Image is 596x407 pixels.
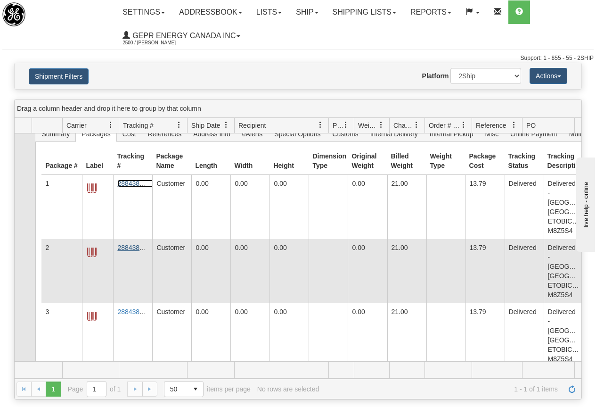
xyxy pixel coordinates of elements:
[348,175,387,239] td: 0.00
[152,303,191,367] td: Customer
[230,239,269,303] td: 0.00
[152,148,191,175] th: Package Name
[465,175,505,239] td: 13.79
[257,385,319,393] div: No rows are selected
[36,126,75,141] span: Summary
[164,381,251,397] span: items per page
[41,175,82,239] td: 1
[326,0,403,24] a: Shipping lists
[289,0,325,24] a: Ship
[505,175,544,239] td: Delivered
[333,121,343,130] span: Packages
[218,117,234,133] a: Ship Date filter column settings
[41,303,82,367] td: 3
[171,117,187,133] a: Tracking # filter column settings
[191,148,230,175] th: Length
[408,117,425,133] a: Charge filter column settings
[142,126,188,141] span: References
[15,100,581,118] div: grid grouping header
[338,117,354,133] a: Packages filter column settings
[103,117,119,133] a: Carrier filter column settings
[249,0,289,24] a: Lists
[87,243,97,260] a: Label
[574,155,595,251] iframe: chat widget
[472,118,522,133] th: Press ctrl + space to group
[76,126,116,141] span: Packages
[456,117,472,133] a: Order # / Ship Request # filter column settings
[544,239,583,303] td: Delivered - [GEOGRAPHIC_DATA], [GEOGRAPHIC_DATA], ETOBICOKE, M8Z5S4
[403,0,458,24] a: Reports
[530,68,567,84] button: Actions
[348,148,387,175] th: Original Weight
[389,118,425,133] th: Press ctrl + space to group
[82,148,113,175] th: Label
[309,148,348,175] th: Dimension Type
[269,126,326,141] span: Special Options
[117,126,142,141] span: Cost
[119,118,187,133] th: Press ctrl + space to group
[328,118,354,133] th: Press ctrl + space to group
[115,24,247,48] a: GEPR Energy Canada Inc 2500 / [PERSON_NAME]
[237,126,269,141] span: eAlerts
[230,303,269,367] td: 0.00
[117,180,161,187] a: 288438739913
[506,117,522,133] a: Reference filter column settings
[123,121,154,130] span: Tracking #
[29,68,89,84] button: Shipment Filters
[365,126,424,141] span: Internal Delivery
[387,303,426,367] td: 21.00
[191,175,230,239] td: 0.00
[2,54,594,62] div: Support: 1 - 855 - 55 - 2SHIP
[348,303,387,367] td: 0.00
[358,121,378,130] span: Weight
[479,126,504,141] span: Misc
[327,126,364,141] span: Customs
[46,382,61,397] span: Page 1
[387,148,426,175] th: Billed Weight
[66,121,87,130] span: Carrier
[424,126,479,141] span: Internal Pickup
[269,148,309,175] th: Height
[348,239,387,303] td: 0.00
[429,121,460,130] span: Order # / Ship Request #
[476,121,506,130] span: Reference
[269,175,309,239] td: 0.00
[234,118,328,133] th: Press ctrl + space to group
[41,239,82,303] td: 2
[172,0,249,24] a: Addressbook
[68,381,121,397] span: Page of 1
[115,0,172,24] a: Settings
[230,175,269,239] td: 0.00
[526,121,536,130] span: PO
[191,121,220,130] span: Ship Date
[354,118,389,133] th: Press ctrl + space to group
[238,121,266,130] span: Recipient
[465,239,505,303] td: 13.79
[7,8,87,15] div: live help - online
[422,71,449,81] label: Platform
[373,117,389,133] a: Weight filter column settings
[425,118,472,133] th: Press ctrl + space to group
[505,126,563,141] span: Online Payment
[326,385,558,393] span: 1 - 1 of 1 items
[170,384,182,394] span: 50
[117,308,161,316] a: 288438741317
[505,148,544,175] th: Tracking Status
[87,179,97,196] a: Label
[312,117,328,133] a: Recipient filter column settings
[505,239,544,303] td: Delivered
[164,381,204,397] span: Page sizes drop down
[465,303,505,367] td: 13.79
[230,148,269,175] th: Width
[87,382,106,397] input: Page 1
[564,382,580,397] a: Refresh
[544,148,583,175] th: Tracking Description
[130,32,236,40] span: GEPR Energy Canada Inc
[32,118,62,133] th: Press ctrl + space to group
[505,303,544,367] td: Delivered
[465,148,505,175] th: Package Cost
[113,148,152,175] th: Tracking #
[269,239,309,303] td: 0.00
[2,2,25,26] img: logo2500.jpg
[387,175,426,239] td: 21.00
